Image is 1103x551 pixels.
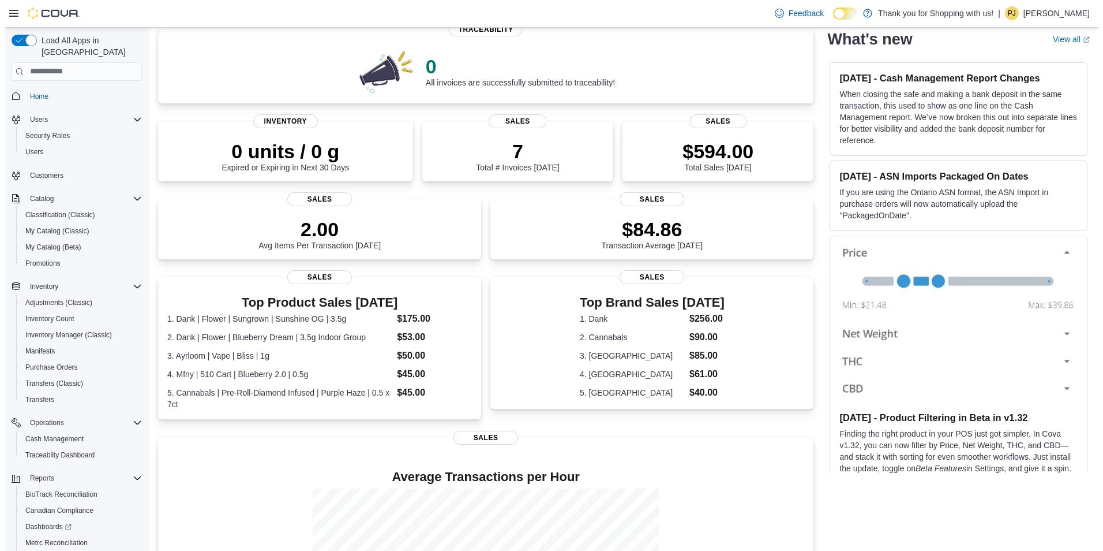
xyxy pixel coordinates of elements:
[21,538,83,548] span: Metrc Reconciliation
[21,192,137,206] span: Catalog
[163,296,467,310] h3: Top Product Sales [DATE]
[12,255,142,271] button: Promotions
[766,2,824,25] a: Feedback
[615,270,680,284] span: Sales
[2,111,142,128] button: Users
[835,429,1073,486] p: Finding the right product in your POS just got simpler. In Cova v1.32, you can now filter by Pric...
[392,312,467,326] dd: $175.00
[16,145,137,159] span: Users
[685,349,720,363] dd: $85.00
[16,520,72,534] a: Dashboards
[21,395,50,404] span: Transfers
[16,208,95,222] a: Classification (Classic)
[163,350,388,362] dt: 3. Ayrloom | Vape | Bliss | 1g
[217,140,344,172] div: Expired or Expiring in Next 30 Days
[575,313,680,325] dt: 1. Dank
[21,490,93,499] span: BioTrack Reconciliation
[16,129,70,143] a: Security Roles
[615,192,680,206] span: Sales
[16,448,137,462] span: Traceabilty Dashboard
[32,35,137,58] span: Load All Apps in [GEOGRAPHIC_DATA]
[685,386,720,400] dd: $40.00
[21,434,79,444] span: Cash Management
[16,145,43,159] a: Users
[392,330,467,344] dd: $53.00
[254,218,376,241] p: 2.00
[21,192,54,206] button: Catalog
[678,140,749,172] div: Total Sales [DATE]
[16,240,137,254] span: My Catalog (Beta)
[217,140,344,163] p: 0 units / 0 g
[21,90,48,103] a: Home
[16,328,112,342] a: Inventory Manager (Classic)
[2,278,142,295] button: Inventory
[21,280,137,293] span: Inventory
[21,168,137,183] span: Customers
[23,8,75,19] img: Cova
[21,243,77,252] span: My Catalog (Beta)
[835,170,1073,182] h3: [DATE] - ASN Imports Packaged On Dates
[16,129,137,143] span: Security Roles
[575,387,680,399] dt: 5. [GEOGRAPHIC_DATA]
[828,8,853,20] input: Dark Mode
[16,328,137,342] span: Inventory Manager (Classic)
[21,522,67,531] span: Dashboards
[283,270,347,284] span: Sales
[597,218,699,250] div: Transaction Average [DATE]
[16,504,93,518] a: Canadian Compliance
[16,536,137,550] span: Metrc Reconciliation
[21,416,64,430] button: Operations
[21,147,39,157] span: Users
[685,312,720,326] dd: $256.00
[597,218,699,241] p: $84.86
[21,169,63,183] a: Customers
[254,218,376,250] div: Avg Items Per Transaction [DATE]
[575,296,720,310] h3: Top Brand Sales [DATE]
[16,487,97,501] a: BioTrack Reconciliation
[1003,6,1011,20] span: PJ
[12,502,142,519] button: Canadian Compliance
[21,363,73,372] span: Purchase Orders
[16,312,74,326] a: Inventory Count
[2,470,142,486] button: Reports
[25,474,50,483] span: Reports
[911,464,962,474] em: Beta Features
[16,360,78,374] a: Purchase Orders
[16,432,84,446] a: Cash Management
[12,207,142,223] button: Classification (Classic)
[21,259,56,268] span: Promotions
[471,140,554,172] div: Total # Invoices [DATE]
[21,506,89,515] span: Canadian Compliance
[421,55,610,78] p: 0
[392,349,467,363] dd: $50.00
[575,350,680,362] dt: 3. [GEOGRAPHIC_DATA]
[21,280,58,293] button: Inventory
[575,332,680,343] dt: 2. Cannabals
[16,208,137,222] span: Classification (Classic)
[21,347,50,356] span: Manifests
[12,447,142,463] button: Traceabilty Dashboard
[16,448,95,462] a: Traceabilty Dashboard
[12,311,142,327] button: Inventory Count
[575,368,680,380] dt: 4. [GEOGRAPHIC_DATA]
[16,432,137,446] span: Cash Management
[21,471,54,485] button: Reports
[163,368,388,380] dt: 4. Mfny | 510 Cart | Blueberry 2.0 | 0.5g
[25,115,43,124] span: Users
[163,387,388,410] dt: 5. Cannabals | Pre-Roll-Diamond Infused | Purple Haze | 0.5 x 7ct
[835,412,1073,424] h3: [DATE] - Product Filtering in Beta in v1.32
[283,192,347,206] span: Sales
[678,140,749,163] p: $594.00
[163,470,800,484] h4: Average Transactions per Hour
[16,393,54,407] a: Transfers
[25,92,44,101] span: Home
[25,418,59,427] span: Operations
[16,393,137,407] span: Transfers
[445,23,518,36] span: Traceability
[16,360,137,374] span: Purchase Orders
[392,367,467,381] dd: $45.00
[993,6,996,20] p: |
[16,344,55,358] a: Manifests
[12,359,142,375] button: Purchase Orders
[25,282,54,291] span: Inventory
